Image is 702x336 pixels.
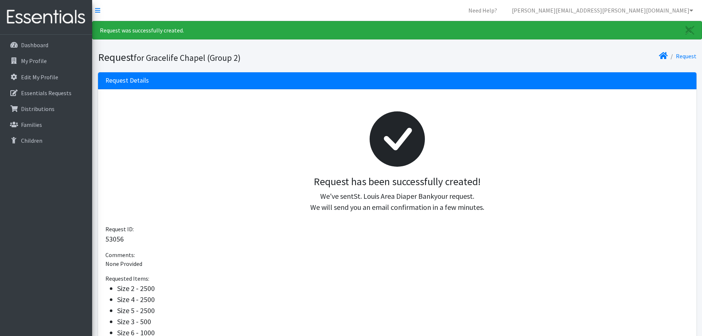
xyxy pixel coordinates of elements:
[105,225,134,233] span: Request ID:
[3,101,89,116] a: Distributions
[3,53,89,68] a: My Profile
[462,3,503,18] a: Need Help?
[506,3,699,18] a: [PERSON_NAME][EMAIL_ADDRESS][PERSON_NAME][DOMAIN_NAME]
[21,73,58,81] p: Edit My Profile
[678,21,702,39] a: Close
[3,86,89,100] a: Essentials Requests
[105,233,689,245] p: 53056
[21,89,71,97] p: Essentials Requests
[3,133,89,148] a: Children
[105,260,142,267] span: None Provided
[105,251,135,259] span: Comments:
[21,121,42,128] p: Families
[21,41,48,49] p: Dashboard
[92,21,702,39] div: Request was successfully created.
[105,77,149,84] h3: Request Details
[21,105,55,112] p: Distributions
[134,52,241,63] small: for Gracelife Chapel (Group 2)
[3,5,89,30] img: HumanEssentials
[105,275,149,282] span: Requested Items:
[117,294,689,305] li: Size 4 - 2500
[21,137,42,144] p: Children
[117,283,689,294] li: Size 2 - 2500
[21,57,47,65] p: My Profile
[354,191,434,201] span: St. Louis Area Diaper Bank
[117,316,689,327] li: Size 3 - 500
[676,52,696,60] a: Request
[111,191,683,213] p: We've sent your request. We will send you an email confirmation in a few minutes.
[111,176,683,188] h3: Request has been successfully created!
[3,117,89,132] a: Families
[98,51,395,64] h1: Request
[117,305,689,316] li: Size 5 - 2500
[3,70,89,84] a: Edit My Profile
[3,38,89,52] a: Dashboard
